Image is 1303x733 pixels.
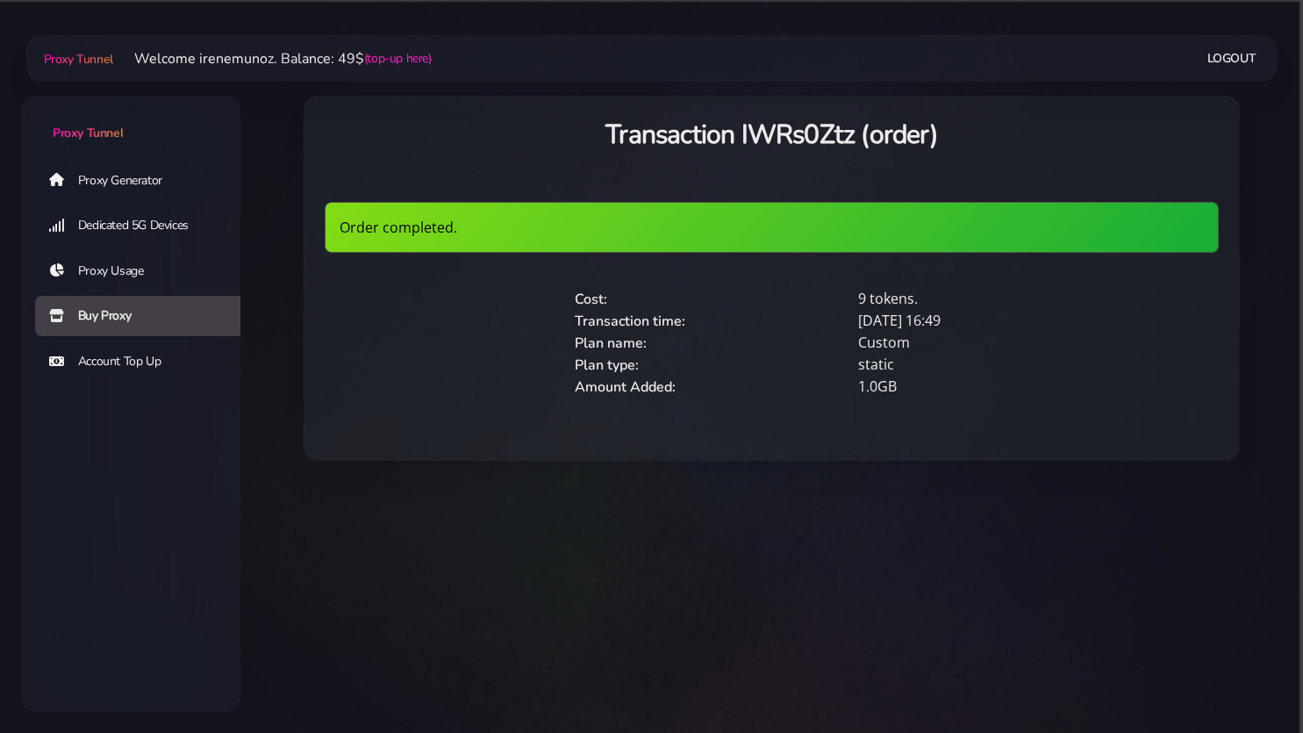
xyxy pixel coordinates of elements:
div: 9 tokens. [848,288,1132,310]
a: (top-up here) [364,49,432,68]
span: Plan type: [575,356,639,375]
span: Transaction time: [575,312,685,331]
span: Cost: [575,290,607,309]
span: Proxy Tunnel [44,51,113,68]
li: Welcome irenemunoz. Balance: 49$ [113,48,432,69]
div: static [848,354,1132,376]
a: Proxy Tunnel [21,96,240,142]
span: Plan name: [575,334,647,353]
div: 1.0GB [848,376,1132,398]
h3: Transaction IWRs0Ztz (order) [325,117,1219,153]
a: Buy Proxy [35,296,254,336]
span: Amount Added: [575,377,676,397]
iframe: Webchat Widget [1202,632,1281,711]
span: Proxy Tunnel [53,125,123,141]
a: Dedicated 5G Devices [35,205,254,246]
a: Proxy Usage [35,251,254,291]
div: Custom [848,332,1132,354]
a: Logout [1207,42,1256,75]
a: Account Top Up [35,341,254,382]
a: Proxy Tunnel [40,45,113,73]
div: [DATE] 16:49 [848,310,1132,332]
a: Proxy Generator [35,160,254,200]
div: Order completed. [325,202,1219,253]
